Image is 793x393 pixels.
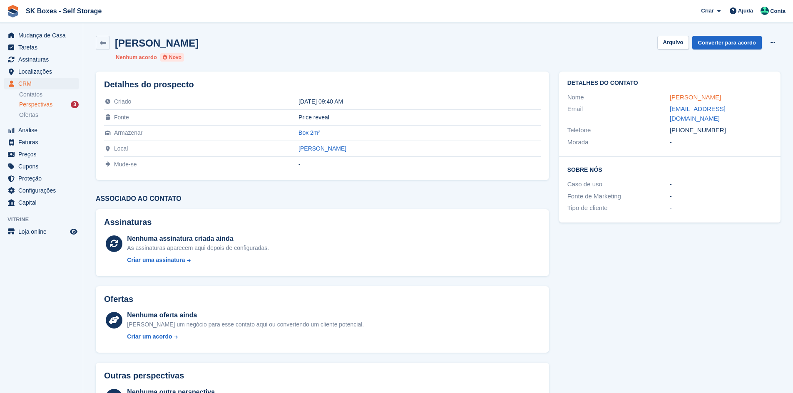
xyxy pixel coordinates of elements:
h2: Ofertas [104,294,133,304]
a: menu [4,78,79,89]
h3: Associado ao contato [96,195,549,203]
h2: Outras perspectivas [104,371,184,381]
a: Criar uma assinatura [127,256,269,264]
span: Mudança de Casa [18,30,68,41]
button: Arquivo [657,36,689,49]
a: menu [4,136,79,148]
h2: Assinaturas [104,218,541,227]
span: Tarefas [18,42,68,53]
span: Mude-se [114,161,137,168]
a: Criar um acordo [127,332,364,341]
a: [EMAIL_ADDRESS][DOMAIN_NAME] [670,105,726,122]
div: - [670,138,772,147]
a: menu [4,30,79,41]
span: Armazenar [114,129,142,136]
div: Fonte de Marketing [567,192,670,201]
span: Proteção [18,173,68,184]
div: Tipo de cliente [567,203,670,213]
span: Perspectivas [19,101,52,109]
span: Análise [18,124,68,136]
img: stora-icon-8386f47178a22dfd0bd8f6a31ec36ba5ce8667c1dd55bd0f319d3a0aa187defe.svg [7,5,19,17]
div: - [670,203,772,213]
div: [PERSON_NAME] um negócio para esse contato aqui ou convertendo um cliente potencial. [127,320,364,329]
span: Ajuda [738,7,753,15]
span: Vitrine [7,215,83,224]
span: Criado [114,98,131,105]
div: Price reveal [298,114,541,121]
h2: Sobre Nós [567,165,772,173]
a: menu [4,161,79,172]
span: Faturas [18,136,68,148]
a: [PERSON_NAME] [298,145,346,152]
div: Telefone [567,126,670,135]
span: Localizações [18,66,68,77]
div: 3 [71,101,79,108]
span: Ofertas [19,111,38,119]
div: [PHONE_NUMBER] [670,126,772,135]
h2: Detalhes do contato [567,80,772,87]
a: menu [4,226,79,237]
div: Nome [567,93,670,102]
div: - [670,180,772,189]
a: Converter para acordo [692,36,762,49]
div: Caso de uso [567,180,670,189]
div: Criar um acordo [127,332,172,341]
span: Preços [18,148,68,160]
span: Criar [701,7,713,15]
div: [DATE] 09:40 AM [298,98,541,105]
div: Nenhuma assinatura criada ainda [127,234,269,244]
div: Criar uma assinatura [127,256,185,264]
div: Morada [567,138,670,147]
span: Fonte [114,114,129,121]
a: menu [4,54,79,65]
span: Cupons [18,161,68,172]
span: Conta [770,7,786,15]
span: Assinaturas [18,54,68,65]
a: menu [4,148,79,160]
li: Nenhum acordo [116,53,157,62]
div: Email [567,104,670,123]
span: CRM [18,78,68,89]
h2: Detalhes do prospecto [104,80,541,89]
span: Local [114,145,128,152]
div: As assinaturas aparecem aqui depois de configuradas. [127,244,269,252]
a: menu [4,66,79,77]
div: Nenhuma oferta ainda [127,310,364,320]
a: menu [4,185,79,196]
div: - [670,192,772,201]
a: Perspectivas 3 [19,100,79,109]
a: Loja de pré-visualização [69,227,79,237]
img: Cláudio Borges [761,7,769,15]
a: menu [4,197,79,208]
a: menu [4,173,79,184]
a: menu [4,42,79,53]
a: SK Boxes - Self Storage [22,4,105,18]
a: [PERSON_NAME] [670,94,721,101]
li: Novo [160,53,184,62]
a: Ofertas [19,111,79,119]
span: Capital [18,197,68,208]
span: Configurações [18,185,68,196]
span: Loja online [18,226,68,237]
a: Contatos [19,91,79,99]
a: menu [4,124,79,136]
h2: [PERSON_NAME] [115,37,199,49]
a: Box 2m² [298,129,320,136]
div: - [298,161,541,168]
